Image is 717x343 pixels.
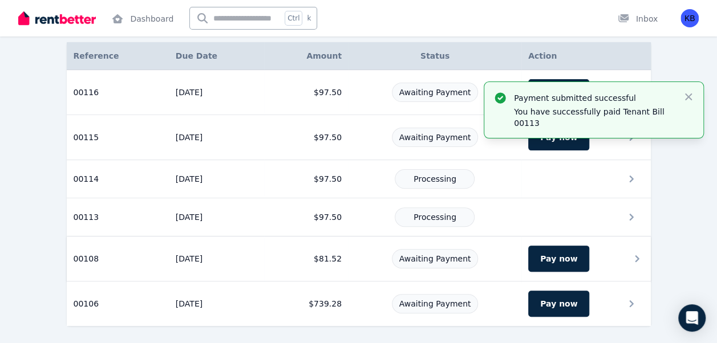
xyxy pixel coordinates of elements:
[528,291,589,317] button: Pay now
[307,14,311,23] span: k
[74,87,99,98] span: 00116
[349,42,521,70] th: Status
[399,254,471,263] span: Awaiting Payment
[264,115,349,160] td: $97.50
[74,132,99,143] span: 00115
[264,236,349,281] td: $81.52
[528,79,589,105] button: Pay now
[74,298,99,309] span: 00106
[399,133,471,142] span: Awaiting Payment
[169,115,265,160] td: [DATE]
[169,236,265,281] td: [DATE]
[618,13,658,24] div: Inbox
[74,211,99,223] span: 00113
[169,198,265,236] td: [DATE]
[264,70,349,115] td: $97.50
[74,253,99,264] span: 00108
[18,10,96,27] img: RentBetter
[414,213,456,222] span: Processing
[169,281,265,326] td: [DATE]
[264,42,349,70] th: Amount
[514,106,674,129] p: You have successfully paid Tenant Bill 00113
[264,160,349,198] td: $97.50
[169,42,265,70] th: Due Date
[528,246,589,272] button: Pay now
[678,304,706,332] div: Open Intercom Messenger
[169,160,265,198] td: [DATE]
[414,174,456,183] span: Processing
[285,11,302,26] span: Ctrl
[514,92,674,104] p: Payment submitted successful
[399,88,471,97] span: Awaiting Payment
[74,173,99,185] span: 00114
[74,50,119,62] span: Reference
[399,299,471,308] span: Awaiting Payment
[521,42,651,70] th: Action
[169,70,265,115] td: [DATE]
[680,9,699,27] img: Karen Bilton
[264,198,349,236] td: $97.50
[264,281,349,326] td: $739.28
